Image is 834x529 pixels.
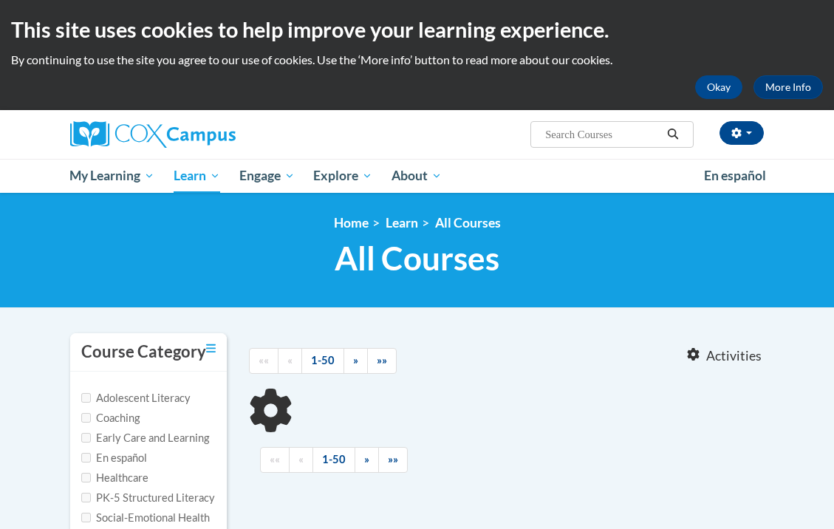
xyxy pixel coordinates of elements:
[367,348,397,374] a: End
[81,453,91,463] input: Checkbox for Options
[334,215,369,231] a: Home
[81,493,91,502] input: Checkbox for Options
[81,430,209,446] label: Early Care and Learning
[382,159,451,193] a: About
[304,159,382,193] a: Explore
[278,348,302,374] a: Previous
[61,159,165,193] a: My Learning
[335,239,499,278] span: All Courses
[270,453,280,465] span: ««
[249,348,278,374] a: Begining
[81,410,140,426] label: Coaching
[287,354,293,366] span: «
[662,126,684,143] button: Search
[720,121,764,145] button: Account Settings
[378,447,408,473] a: End
[11,52,823,68] p: By continuing to use the site you agree to our use of cookies. Use the ‘More info’ button to read...
[230,159,304,193] a: Engage
[289,447,313,473] a: Previous
[704,168,766,183] span: En español
[388,453,398,465] span: »»
[81,490,215,506] label: PK-5 Structured Literacy
[81,413,91,423] input: Checkbox for Options
[81,390,191,406] label: Adolescent Literacy
[364,453,369,465] span: »
[81,473,91,482] input: Checkbox for Options
[81,470,148,486] label: Healthcare
[753,75,823,99] a: More Info
[343,348,368,374] a: Next
[70,121,236,148] img: Cox Campus
[706,348,762,364] span: Activities
[206,341,216,357] a: Toggle collapse
[355,447,379,473] a: Next
[59,159,776,193] div: Main menu
[81,450,147,466] label: En español
[174,167,220,185] span: Learn
[377,354,387,366] span: »»
[313,167,372,185] span: Explore
[298,453,304,465] span: «
[694,160,776,191] a: En español
[386,215,418,231] a: Learn
[239,167,295,185] span: Engage
[259,354,269,366] span: ««
[81,393,91,403] input: Checkbox for Options
[301,348,344,374] a: 1-50
[11,15,823,44] h2: This site uses cookies to help improve your learning experience.
[164,159,230,193] a: Learn
[392,167,442,185] span: About
[81,513,91,522] input: Checkbox for Options
[695,75,742,99] button: Okay
[81,433,91,443] input: Checkbox for Options
[353,354,358,366] span: »
[81,341,206,364] h3: Course Category
[81,510,210,526] label: Social-Emotional Health
[544,126,662,143] input: Search Courses
[435,215,501,231] a: All Courses
[70,121,287,148] a: Cox Campus
[260,447,290,473] a: Begining
[69,167,154,185] span: My Learning
[312,447,355,473] a: 1-50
